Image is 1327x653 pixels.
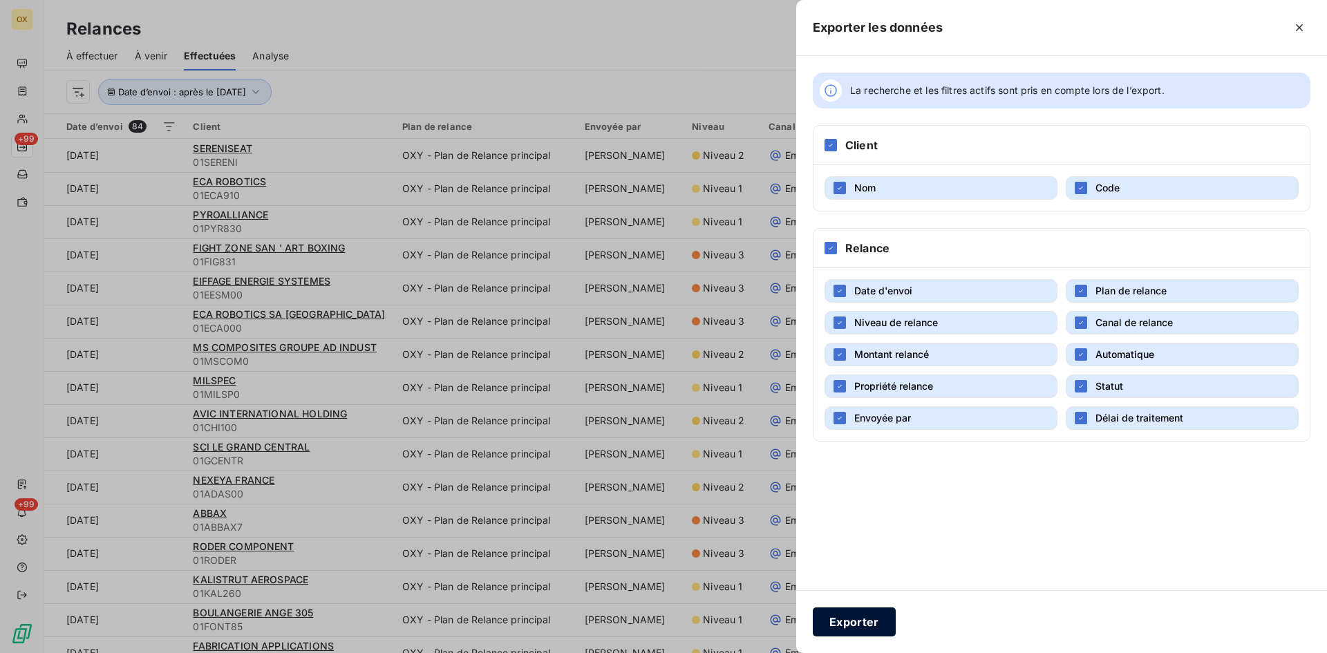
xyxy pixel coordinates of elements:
h6: Relance [845,240,890,256]
span: Montant relancé [854,348,929,360]
button: Code [1066,176,1299,200]
span: Statut [1095,380,1123,392]
button: Délai de traitement [1066,406,1299,430]
button: Envoyée par [825,406,1057,430]
button: Nom [825,176,1057,200]
span: Plan de relance [1095,285,1167,296]
button: Date d'envoi [825,279,1057,303]
span: Propriété relance [854,380,933,392]
span: Automatique [1095,348,1154,360]
button: Automatique [1066,343,1299,366]
span: La recherche et les filtres actifs sont pris en compte lors de l’export. [850,84,1165,97]
span: Niveau de relance [854,316,938,328]
button: Montant relancé [825,343,1057,366]
span: Date d'envoi [854,285,912,296]
button: Plan de relance [1066,279,1299,303]
span: Code [1095,182,1120,193]
button: Statut [1066,375,1299,398]
span: Délai de traitement [1095,412,1183,424]
iframe: Intercom live chat [1280,606,1313,639]
button: Niveau de relance [825,311,1057,334]
span: Canal de relance [1095,316,1173,328]
span: Envoyée par [854,412,911,424]
button: Propriété relance [825,375,1057,398]
span: Nom [854,182,876,193]
button: Exporter [813,607,896,636]
button: Canal de relance [1066,311,1299,334]
h6: Client [845,137,878,153]
h5: Exporter les données [813,18,943,37]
